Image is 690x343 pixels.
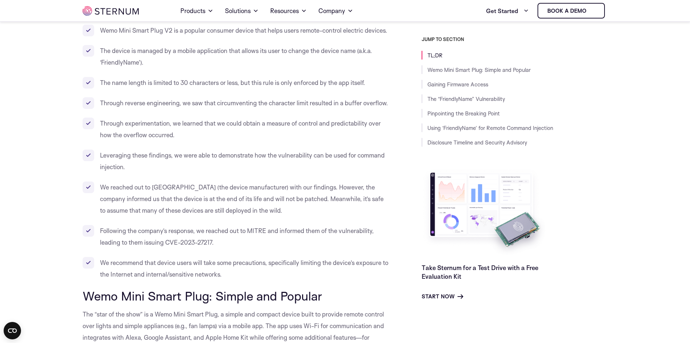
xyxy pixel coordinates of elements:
[422,167,548,257] img: Take Sternum for a Test Drive with a Free Evaluation Kit
[427,81,488,88] a: Gaining Firmware Access
[83,97,389,109] li: Through reverse engineering, we saw that circumventing the character limit resulted in a buffer o...
[83,6,139,16] img: sternum iot
[589,8,595,14] img: sternum iot
[427,52,443,59] a: TL;DR
[83,118,389,141] li: Through experimentation, we learned that we could obtain a measure of control and predictability ...
[83,150,389,173] li: Leveraging these findings, we were able to demonstrate how the vulnerability can be used for comm...
[83,45,389,68] li: The device is managed by a mobile application that allows its user to change the device name (a.k...
[180,1,213,21] a: Products
[83,225,389,248] li: Following the company’s response, we reached out to MITRE and informed them of the vulnerability,...
[422,264,538,280] a: Take Sternum for a Test Drive with a Free Evaluation Kit
[422,36,608,42] h3: JUMP TO SECTION
[427,124,553,131] a: Using ‘FriendlyName’ for Remote Command Injection
[427,110,500,117] a: Pinpointing the Breaking Point
[83,181,389,216] li: We reached out to [GEOGRAPHIC_DATA] (the device manufacturer) with our findings. However, the com...
[422,292,463,301] a: Start Now
[225,1,259,21] a: Solutions
[486,4,529,18] a: Get Started
[427,66,531,73] a: Wemo Mini Smart Plug: Simple and Popular
[83,289,389,303] h2: Wemo Mini Smart Plug: Simple and Popular
[427,139,527,146] a: Disclosure Timeline and Security Advisory
[83,77,389,89] li: The name length is limited to 30 characters or less, but this rule is only enforced by the app it...
[538,3,605,19] a: Book a demo
[83,25,389,36] li: Wemo Mini Smart Plug V2 is a popular consumer device that helps users remote-control electric dev...
[4,322,21,339] button: Open CMP widget
[270,1,307,21] a: Resources
[427,95,505,102] a: The “FriendlyName” Vulnerability
[318,1,353,21] a: Company
[83,257,389,280] li: We recommend that device users will take some precautions, specifically limiting the device’s exp...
